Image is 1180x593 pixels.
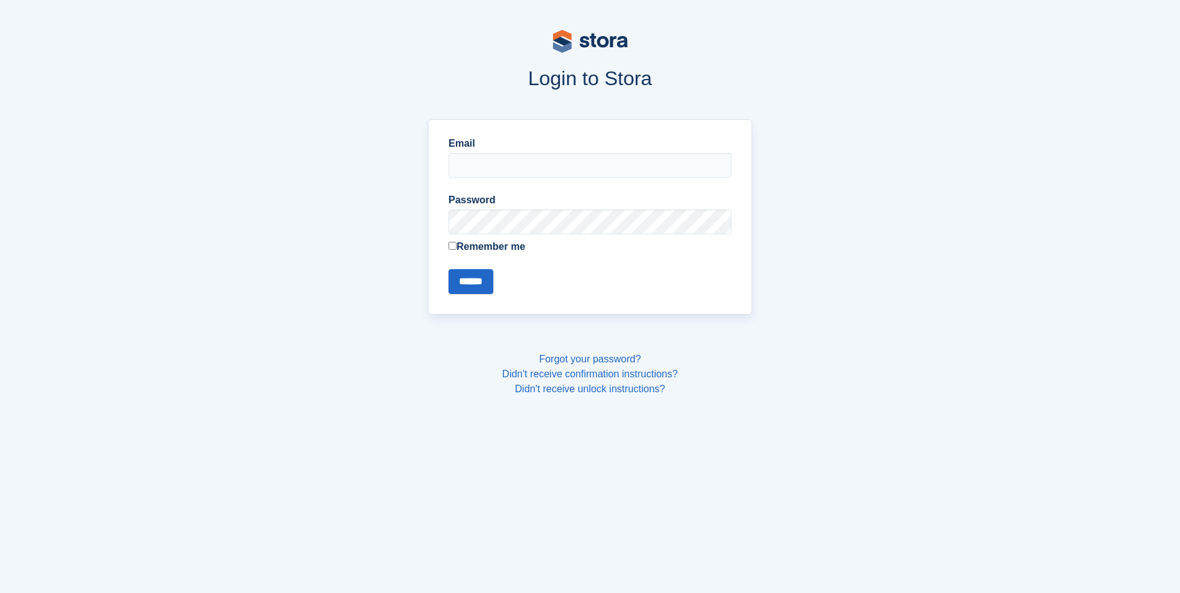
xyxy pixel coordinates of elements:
[448,193,732,208] label: Password
[553,30,628,53] img: stora-logo-53a41332b3708ae10de48c4981b4e9114cc0af31d8433b30ea865607fb682f29.svg
[448,242,457,250] input: Remember me
[502,369,677,379] a: Didn't receive confirmation instructions?
[539,354,641,364] a: Forgot your password?
[191,67,990,90] h1: Login to Stora
[448,136,732,151] label: Email
[448,239,732,254] label: Remember me
[515,384,665,394] a: Didn't receive unlock instructions?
